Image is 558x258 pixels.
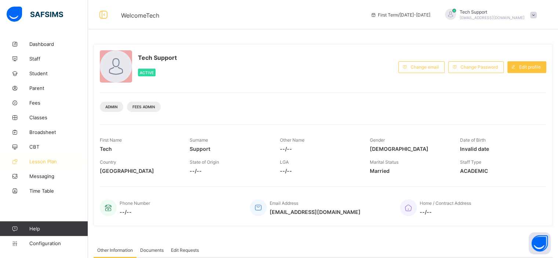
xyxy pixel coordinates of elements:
span: --/-- [420,209,471,215]
span: First Name [100,137,122,143]
span: Surname [190,137,208,143]
span: Tech [100,146,179,152]
span: ACADEMIC [460,168,539,174]
span: [EMAIL_ADDRESS][DOMAIN_NAME] [460,15,525,20]
span: Phone Number [120,200,150,206]
span: Student [29,70,88,76]
span: Fees Admin [132,105,155,109]
span: Active [140,70,154,75]
span: State of Origin [190,159,219,165]
span: Classes [29,115,88,120]
span: Parent [29,85,88,91]
span: Email Address [270,200,298,206]
span: [EMAIL_ADDRESS][DOMAIN_NAME] [270,209,361,215]
span: --/-- [120,209,150,215]
span: Other Name [280,137,304,143]
span: Staff [29,56,88,62]
img: safsims [7,7,63,22]
span: --/-- [280,168,359,174]
div: TechSupport [438,9,540,21]
span: Admin [105,105,118,109]
span: [GEOGRAPHIC_DATA] [100,168,179,174]
span: CBT [29,144,88,150]
button: Open asap [529,232,551,254]
span: Broadsheet [29,129,88,135]
span: Help [29,226,88,232]
span: Documents [140,247,164,253]
span: [DEMOGRAPHIC_DATA] [370,146,449,152]
span: Tech Support [138,54,177,61]
span: Staff Type [460,159,481,165]
span: Invalid date [460,146,539,152]
span: session/term information [371,12,430,18]
span: LGA [280,159,289,165]
span: Fees [29,100,88,106]
span: Dashboard [29,41,88,47]
span: Date of Birth [460,137,486,143]
span: Support [190,146,269,152]
span: Gender [370,137,385,143]
span: --/-- [190,168,269,174]
span: Marital Status [370,159,398,165]
span: Configuration [29,240,88,246]
span: Tech Support [460,9,525,15]
span: Messaging [29,173,88,179]
span: Edit Requests [171,247,199,253]
span: Change email [411,64,439,70]
span: Change Password [460,64,498,70]
span: Married [370,168,449,174]
span: Edit profile [519,64,541,70]
span: --/-- [280,146,359,152]
span: Welcome Tech [121,12,159,19]
span: Time Table [29,188,88,194]
span: Home / Contract Address [420,200,471,206]
span: Country [100,159,116,165]
span: Other Information [97,247,133,253]
span: Lesson Plan [29,159,88,164]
